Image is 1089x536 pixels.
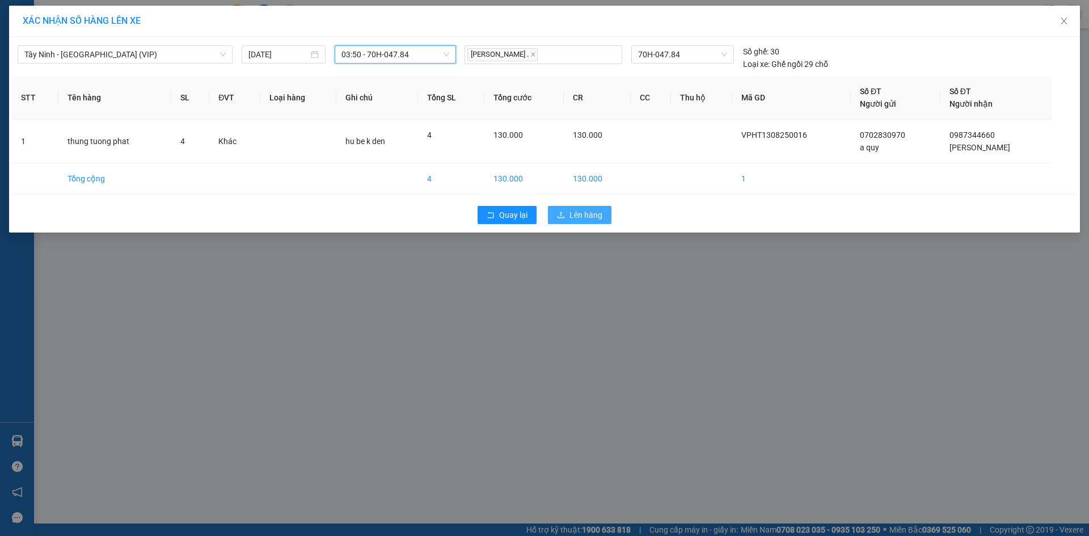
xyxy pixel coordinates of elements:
span: [PERSON_NAME] [949,143,1010,152]
td: 1 [732,163,851,195]
td: thung tuong phat [58,120,171,163]
span: 130.000 [493,130,523,140]
th: Tổng cước [484,76,564,120]
td: 4 [418,163,484,195]
div: 30 [743,45,779,58]
td: 130.000 [564,163,631,195]
span: XÁC NHẬN SỐ HÀNG LÊN XE [23,15,141,26]
span: Số ĐT [949,87,971,96]
div: Ghế ngồi 29 chỗ [743,58,828,70]
span: Số ĐT [860,87,881,96]
td: Khác [209,120,260,163]
span: hu be k den [345,137,385,146]
span: rollback [487,211,495,220]
th: STT [12,76,58,120]
span: VPHT1308250016 [741,130,807,140]
span: Tây Ninh - Sài Gòn (VIP) [24,46,226,63]
span: 4 [180,137,185,146]
th: Mã GD [732,76,851,120]
input: 14/08/2025 [248,48,309,61]
th: Tên hàng [58,76,171,120]
th: Tổng SL [418,76,484,120]
span: 0987344660 [949,130,995,140]
span: Lên hàng [569,209,602,221]
th: CR [564,76,631,120]
button: rollbackQuay lại [478,206,537,224]
span: close [530,52,536,57]
span: Số ghế: [743,45,769,58]
span: a quy [860,143,879,152]
th: CC [631,76,670,120]
button: Close [1048,6,1080,37]
span: Quay lại [499,209,527,221]
th: Loại hàng [260,76,336,120]
span: Loại xe: [743,58,770,70]
th: Thu hộ [671,76,733,120]
td: Tổng cộng [58,163,171,195]
span: Người gửi [860,99,896,108]
span: Người nhận [949,99,993,108]
span: 0702830970 [860,130,905,140]
button: uploadLên hàng [548,206,611,224]
span: [PERSON_NAME] . [467,48,538,61]
th: ĐVT [209,76,260,120]
span: close [1060,16,1069,26]
td: 1 [12,120,58,163]
th: Ghi chú [336,76,418,120]
span: upload [557,211,565,220]
span: 130.000 [573,130,602,140]
span: 03:50 - 70H-047.84 [341,46,449,63]
th: SL [171,76,210,120]
span: 4 [427,130,432,140]
span: 70H-047.84 [638,46,727,63]
td: 130.000 [484,163,564,195]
